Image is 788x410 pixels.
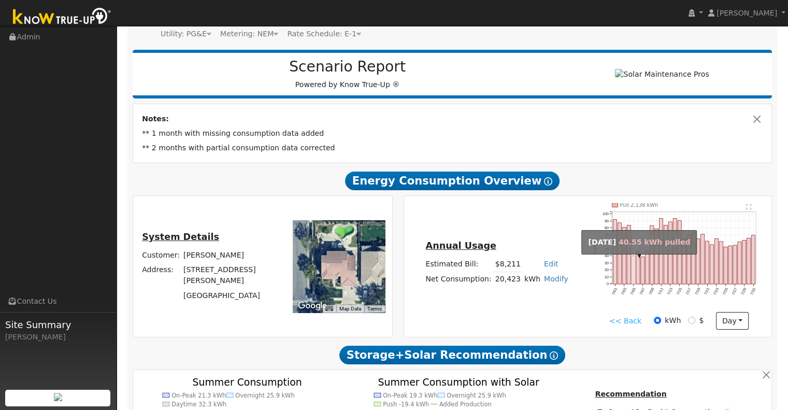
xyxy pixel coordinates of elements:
[687,235,691,284] rect: onclick=""
[620,202,658,208] text: Pull 2,138 kWh
[182,263,279,288] td: [STREET_ADDRESS][PERSON_NAME]
[748,238,751,284] rect: onclick=""
[171,391,226,399] text: On-Peak 21.3 kWh
[613,219,617,284] rect: onclick=""
[654,317,661,324] input: kWh
[752,114,763,124] button: Close
[683,238,686,284] rect: onclick=""
[615,69,709,80] img: Solar Maintenance Pros
[544,275,568,283] a: Modify
[629,287,637,296] text: 7/05
[609,316,641,327] a: << Back
[665,315,681,326] label: kWh
[741,287,748,296] text: 7/29
[611,287,618,296] text: 7/01
[220,29,278,39] div: Metering: NEM
[142,232,219,242] u: System Details
[619,238,691,246] span: 40.55 kWh pulled
[5,318,111,332] span: Site Summary
[607,281,609,286] text: 0
[605,275,609,279] text: 10
[669,222,672,285] rect: onclick=""
[54,393,62,401] img: retrieve
[235,391,295,399] text: Overnight 25.9 kWh
[732,287,739,296] text: 7/27
[171,401,226,408] text: Daytime 32.3 kWh
[5,332,111,343] div: [PERSON_NAME]
[636,251,640,284] rect: onclick=""
[655,229,658,284] rect: onclick=""
[493,272,522,287] td: 20,423
[694,287,701,296] text: 7/19
[339,346,565,364] span: Storage+Solar Recommendation
[345,172,560,190] span: Energy Consumption Overview
[367,306,382,312] a: Terms
[724,247,728,284] rect: onclick=""
[699,315,704,326] label: $
[140,248,182,263] td: Customer:
[697,239,700,285] rect: onclick=""
[605,261,609,265] text: 30
[701,234,705,285] rect: onclick=""
[339,305,361,313] button: Map Data
[142,115,169,123] strong: Notes:
[639,287,646,296] text: 7/07
[747,204,752,210] text: 
[667,287,674,296] text: 7/13
[716,312,748,330] button: day
[605,218,609,223] text: 90
[383,391,438,399] text: On-Peak 19.3 kWh
[440,401,492,408] text: Added Production
[161,29,211,39] div: Utility: PG&E
[588,238,616,246] strong: [DATE]
[722,287,729,296] text: 7/25
[138,58,557,90] div: Powered by Know True-Up ®
[378,376,540,387] text: Summer Consumption with Solar
[522,272,542,287] td: kWh
[706,241,709,284] rect: onclick=""
[295,299,329,313] a: Open this area in Google Maps (opens a new window)
[685,287,692,296] text: 7/17
[605,225,609,230] text: 80
[325,305,333,313] button: Keyboard shortcuts
[544,260,558,268] a: Edit
[664,225,668,284] rect: onclick=""
[605,267,609,272] text: 20
[620,287,627,296] text: 7/03
[648,287,655,296] text: 7/09
[752,235,756,285] rect: onclick=""
[713,287,720,296] text: 7/23
[295,299,329,313] img: Google
[704,287,711,296] text: 7/21
[627,225,631,284] rect: onclick=""
[618,222,622,284] rect: onclick=""
[287,30,361,38] span: Alias: E1
[729,246,733,284] rect: onclick=""
[623,227,626,284] rect: onclick=""
[8,6,117,29] img: Know True-Up
[632,256,635,284] rect: onclick=""
[424,257,493,272] td: Estimated Bill:
[646,251,649,284] rect: onclick=""
[688,317,695,324] input: $
[717,9,777,17] span: [PERSON_NAME]
[650,225,654,284] rect: onclick=""
[140,126,765,141] td: ** 1 month with missing consumption data added
[425,241,496,251] u: Annual Usage
[182,248,279,263] td: [PERSON_NAME]
[383,401,429,408] text: Push -19.4 kWh
[750,287,757,296] text: 7/31
[720,242,723,284] rect: onclick=""
[660,218,663,284] rect: onclick=""
[182,288,279,303] td: [GEOGRAPHIC_DATA]
[676,287,683,296] text: 7/15
[544,177,552,186] i: Show Help
[192,376,302,387] text: Summer Consumption
[140,141,765,155] td: ** 2 months with partial consumption data corrected
[657,287,665,296] text: 7/11
[140,263,182,288] td: Address:
[595,390,666,398] u: Recommendation
[743,240,747,284] rect: onclick=""
[447,391,507,399] text: Overnight 25.9 kWh
[550,351,558,360] i: Show Help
